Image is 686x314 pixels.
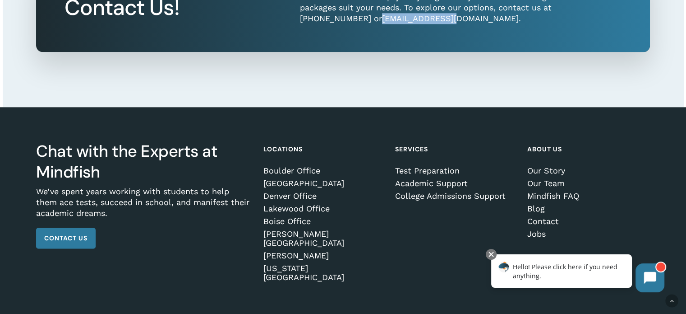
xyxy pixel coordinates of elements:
[263,179,383,188] a: [GEOGRAPHIC_DATA]
[527,166,647,175] a: Our Story
[263,166,383,175] a: Boulder Office
[36,186,251,228] p: We’ve spent years working with students to help them ace tests, succeed in school, and manifest t...
[263,141,383,157] h4: Locations
[395,166,515,175] a: Test Preparation
[382,14,519,23] a: [EMAIL_ADDRESS][DOMAIN_NAME]
[263,230,383,248] a: [PERSON_NAME][GEOGRAPHIC_DATA]
[527,204,647,213] a: Blog
[263,204,383,213] a: Lakewood Office
[395,192,515,201] a: College Admissions Support
[263,217,383,226] a: Boise Office
[482,247,673,301] iframe: Chatbot
[527,179,647,188] a: Our Team
[527,217,647,226] a: Contact
[527,141,647,157] h4: About Us
[395,141,515,157] h4: Services
[263,264,383,282] a: [US_STATE][GEOGRAPHIC_DATA]
[36,228,96,248] a: Contact Us
[263,251,383,260] a: [PERSON_NAME]
[527,230,647,239] a: Jobs
[395,179,515,188] a: Academic Support
[527,192,647,201] a: Mindfish FAQ
[44,234,87,243] span: Contact Us
[263,192,383,201] a: Denver Office
[36,141,251,183] h3: Chat with the Experts at Mindfish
